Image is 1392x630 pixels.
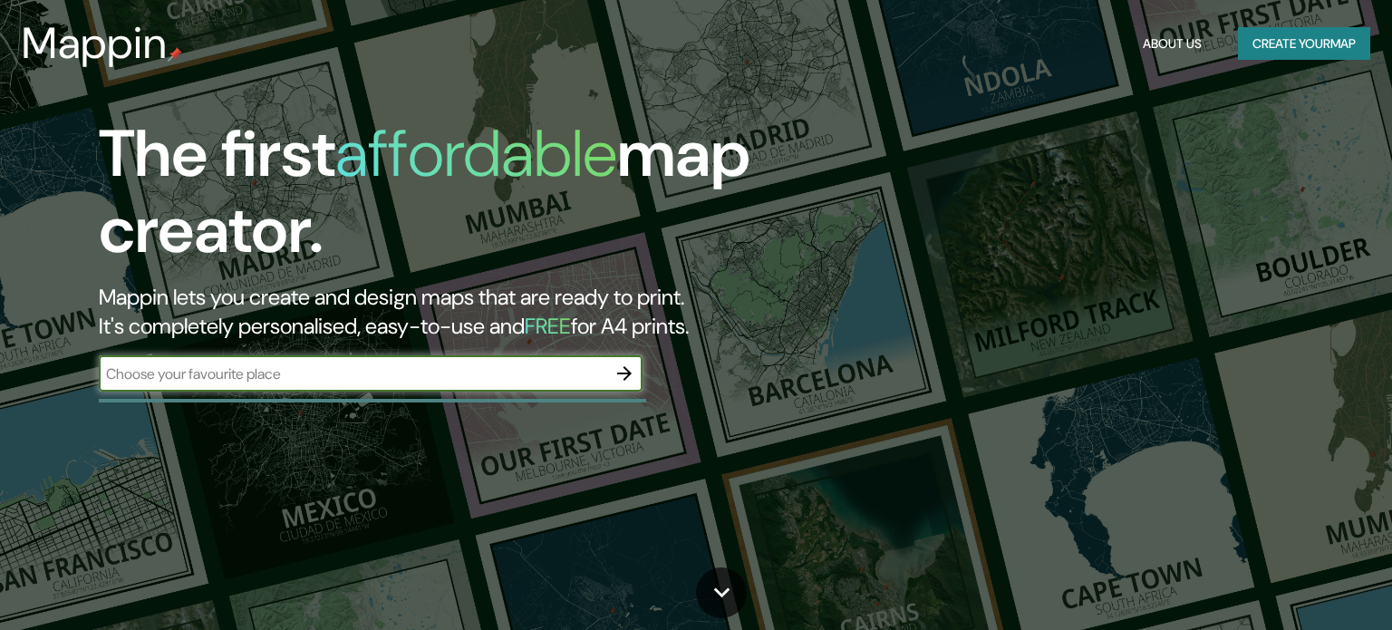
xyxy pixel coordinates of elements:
button: Create yourmap [1238,27,1370,61]
h5: FREE [525,312,571,340]
input: Choose your favourite place [99,363,606,384]
button: About Us [1136,27,1209,61]
img: mappin-pin [168,47,182,62]
h1: affordable [335,111,617,196]
h3: Mappin [22,18,168,69]
h1: The first map creator. [99,116,795,283]
h2: Mappin lets you create and design maps that are ready to print. It's completely personalised, eas... [99,283,795,341]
